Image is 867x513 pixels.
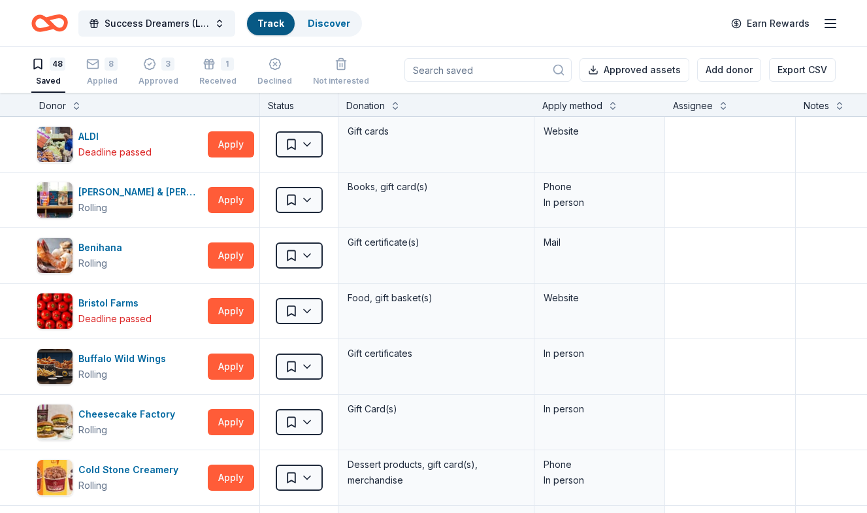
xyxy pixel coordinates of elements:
button: Apply [208,242,254,269]
div: Rolling [78,422,107,438]
div: Cold Stone Creamery [78,462,184,478]
div: Buffalo Wild Wings [78,351,171,367]
a: Discover [308,18,350,29]
img: Image for Barnes & Noble [37,182,73,218]
div: Received [199,76,237,86]
div: Phone [544,457,655,472]
button: Image for Cold Stone CreameryCold Stone CreameryRolling [37,459,203,496]
div: Assignee [673,98,713,114]
div: Status [260,93,338,116]
div: Benihana [78,240,127,256]
div: Donor [39,98,66,114]
div: Rolling [78,200,107,216]
div: 8 [105,58,118,71]
div: Apply method [542,98,602,114]
img: Image for Benihana [37,238,73,273]
button: Image for Barnes & Noble[PERSON_NAME] & [PERSON_NAME]Rolling [37,182,203,218]
a: Track [257,18,284,29]
img: Image for Buffalo Wild Wings [37,349,73,384]
button: Image for Bristol FarmsBristol FarmsDeadline passed [37,293,203,329]
div: Applied [86,76,118,86]
div: Notes [804,98,829,114]
button: Add donor [697,58,761,82]
div: 48 [50,58,65,71]
button: Apply [208,298,254,324]
button: Image for Cheesecake FactoryCheesecake FactoryRolling [37,404,203,440]
div: 3 [161,58,174,71]
div: [PERSON_NAME] & [PERSON_NAME] [78,184,203,200]
div: Donation [346,98,385,114]
div: In person [544,346,655,361]
div: Dessert products, gift card(s), merchandise [346,455,526,489]
button: Declined [257,52,292,93]
button: Image for Buffalo Wild WingsBuffalo Wild WingsRolling [37,348,203,385]
button: Export CSV [769,58,836,82]
button: Not interested [313,52,369,93]
button: Apply [208,187,254,213]
div: 1 [221,58,234,71]
div: Gift cards [346,122,526,141]
div: Deadline passed [78,144,152,160]
div: Gift certificates [346,344,526,363]
div: In person [544,195,655,210]
div: Rolling [78,367,107,382]
div: Gift certificate(s) [346,233,526,252]
button: Approved assets [580,58,689,82]
div: Bristol Farms [78,295,152,311]
a: Earn Rewards [723,12,817,35]
div: Mail [544,235,655,250]
button: 48Saved [31,52,65,93]
div: Rolling [78,256,107,271]
div: Books, gift card(s) [346,178,526,196]
button: Apply [208,409,254,435]
img: Image for Bristol Farms [37,293,73,329]
img: Image for Cheesecake Factory [37,405,73,440]
button: Apply [208,354,254,380]
div: Rolling [78,478,107,493]
button: TrackDiscover [246,10,362,37]
div: Phone [544,179,655,195]
div: Website [544,290,655,306]
button: Image for BenihanaBenihanaRolling [37,237,203,274]
button: Apply [208,465,254,491]
div: Declined [257,76,292,86]
input: Search saved [404,58,572,82]
div: Gift Card(s) [346,400,526,418]
div: Food, gift basket(s) [346,289,526,307]
div: Not interested [313,76,369,86]
div: ALDI [78,129,152,144]
div: Cheesecake Factory [78,406,180,422]
div: Deadline passed [78,311,152,327]
button: Image for ALDI ALDIDeadline passed [37,126,203,163]
div: Saved [31,76,65,86]
span: Success Dreamers (Leadership) Academy [105,16,209,31]
div: In person [544,472,655,488]
button: Apply [208,131,254,157]
a: Home [31,8,68,39]
img: Image for Cold Stone Creamery [37,460,73,495]
div: Website [544,124,655,139]
button: Success Dreamers (Leadership) Academy [78,10,235,37]
div: In person [544,401,655,417]
img: Image for ALDI [37,127,73,162]
button: 8Applied [86,52,118,93]
div: Approved [139,76,178,86]
button: 3Approved [139,52,178,93]
button: 1Received [199,52,237,93]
